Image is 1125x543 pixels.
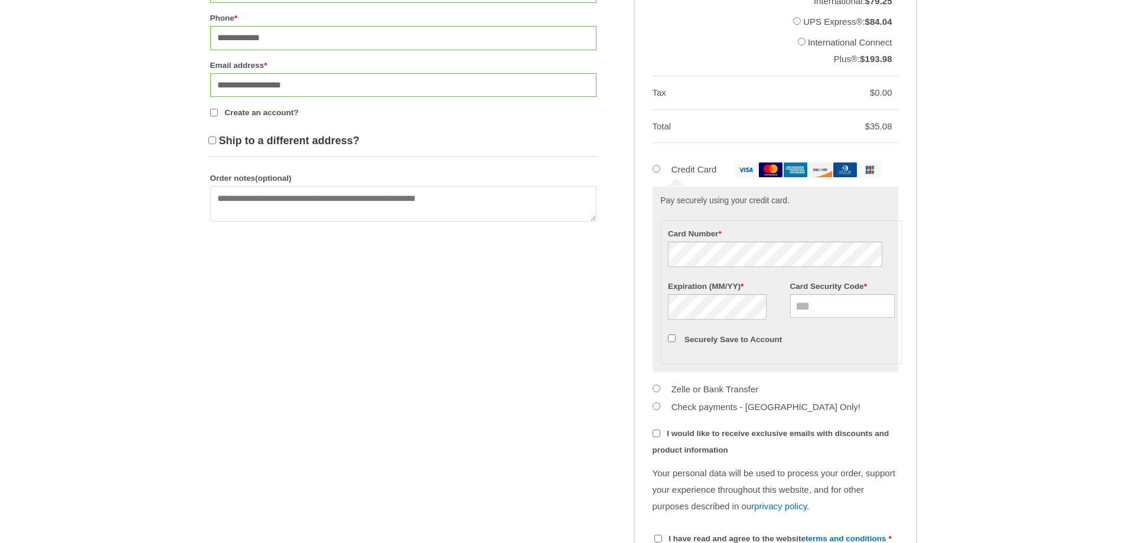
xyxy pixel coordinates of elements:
[865,17,892,27] bdi: 84.04
[806,534,886,543] a: terms and conditions
[653,430,660,437] input: I would like to receive exclusive emails with discounts and product information
[888,534,891,543] abbr: required
[653,76,765,110] th: Tax
[808,162,832,177] img: discover
[668,226,895,242] label: Card Number
[210,170,596,186] label: Order notes
[660,220,902,365] fieldset: Payment Info
[865,17,870,27] span: $
[669,534,886,543] span: I have read and agree to the website
[833,162,857,177] img: dinersclub
[803,17,892,27] label: UPS Express®:
[671,402,860,412] label: Check payments - [GEOGRAPHIC_DATA] Only!
[219,135,360,147] span: Ship to a different address?
[653,429,889,454] span: I would like to receive exclusive emails with discounts and product information
[210,109,218,116] input: Create an account?
[865,121,870,131] span: $
[870,87,892,97] bdi: 0.00
[208,136,216,144] input: Ship to a different address?
[858,162,882,177] img: jcb
[653,465,898,515] p: Your personal data will be used to process your order, support your experience throughout this we...
[860,54,892,64] bdi: 193.98
[790,278,895,294] label: Card Security Code
[224,108,298,117] span: Create an account?
[870,87,875,97] span: $
[653,110,765,144] th: Total
[865,121,892,131] bdi: 35.08
[860,54,865,64] span: $
[734,162,758,177] img: visa
[660,195,889,207] p: Pay securely using your credit card.
[754,501,807,511] a: privacy policy
[668,278,772,294] label: Expiration (MM/YY)
[671,164,882,174] label: Credit Card
[808,37,892,64] label: International Connect Plus®:
[784,162,807,177] img: amex
[210,10,596,26] label: Phone
[255,174,291,183] span: (optional)
[671,384,759,394] label: Zelle or Bank Transfer
[210,57,596,73] label: Email address
[684,335,782,344] label: Securely Save to Account
[654,535,662,542] input: I have read and agree to the websiteterms and conditions *
[759,162,782,177] img: mastercard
